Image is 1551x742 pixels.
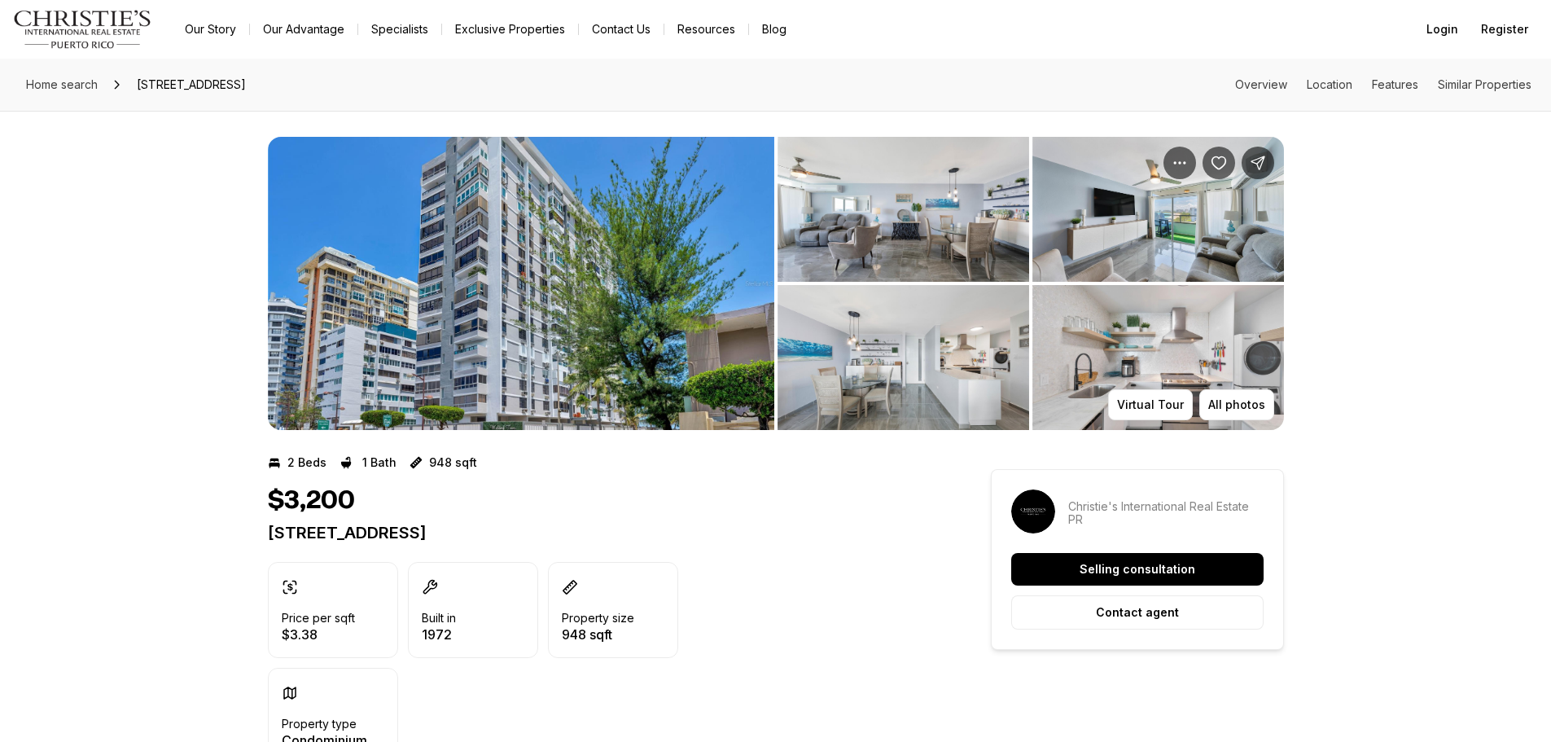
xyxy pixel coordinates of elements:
button: Property options [1163,147,1196,179]
p: $3.38 [282,628,355,641]
button: Register [1471,13,1538,46]
li: 2 of 4 [778,137,1284,430]
button: View image gallery [1032,137,1284,282]
div: Listing Photos [268,137,1284,430]
a: Blog [749,18,800,41]
a: Our Advantage [250,18,357,41]
img: logo [13,10,152,49]
span: Home search [26,77,98,91]
p: 1 Bath [362,456,397,469]
span: Login [1426,23,1458,36]
button: View image gallery [268,137,774,430]
button: Share Property: 4123 ISLA VERDE AVE #1204 [1242,147,1274,179]
span: Register [1481,23,1528,36]
button: Save Property: 4123 ISLA VERDE AVE #1204 [1203,147,1235,179]
p: All photos [1208,398,1265,411]
p: Property size [562,612,634,625]
p: 2 Beds [287,456,326,469]
button: Selling consultation [1011,553,1264,586]
button: Virtual Tour [1108,389,1193,420]
p: 948 sqft [562,628,634,641]
p: 1972 [422,628,456,641]
p: Selling consultation [1080,563,1195,576]
button: Contact agent [1011,595,1264,630]
button: View image gallery [778,285,1029,430]
nav: Page section menu [1235,78,1531,91]
p: Built in [422,612,456,625]
a: Resources [664,18,748,41]
button: View image gallery [1032,285,1284,430]
span: [STREET_ADDRESS] [130,72,252,98]
button: Login [1417,13,1468,46]
p: Virtual Tour [1117,398,1184,411]
p: 948 sqft [429,456,477,469]
a: Our Story [172,18,249,41]
li: 1 of 4 [268,137,774,430]
p: [STREET_ADDRESS] [268,523,932,542]
a: Exclusive Properties [442,18,578,41]
p: Property type [282,718,357,731]
a: Skip to: Location [1307,77,1352,91]
button: Contact Us [579,18,664,41]
p: Christie's International Real Estate PR [1068,500,1264,526]
button: All photos [1199,389,1274,420]
a: Skip to: Overview [1235,77,1287,91]
button: View image gallery [778,137,1029,282]
a: Specialists [358,18,441,41]
p: Price per sqft [282,612,355,625]
a: Skip to: Features [1372,77,1418,91]
a: Home search [20,72,104,98]
h1: $3,200 [268,485,355,516]
a: Skip to: Similar Properties [1438,77,1531,91]
p: Contact agent [1096,606,1179,619]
